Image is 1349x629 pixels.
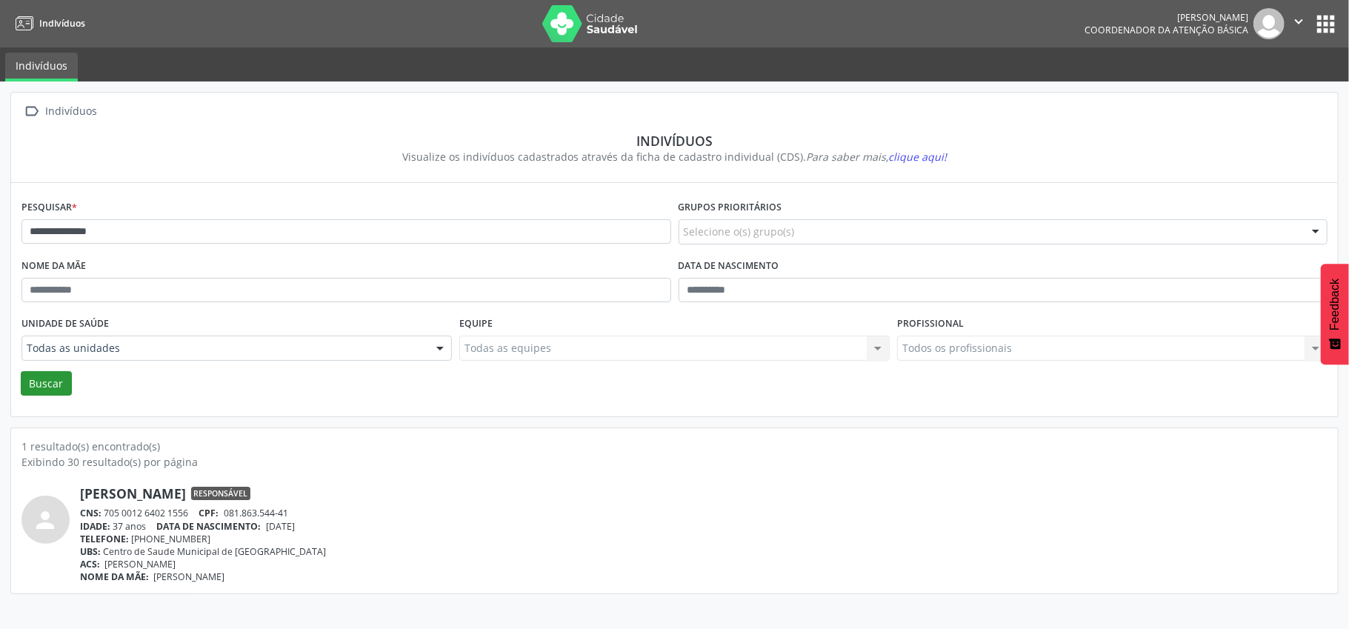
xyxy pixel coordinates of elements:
a: Indivíduos [5,53,78,81]
span: Selecione o(s) grupo(s) [684,224,795,239]
span: clique aqui! [888,150,947,164]
label: Nome da mãe [21,255,86,278]
div: Visualize os indivíduos cadastrados através da ficha de cadastro individual (CDS). [32,149,1317,164]
a:  Indivíduos [21,101,100,122]
i:  [1290,13,1307,30]
div: Indivíduos [43,101,100,122]
span: TELEFONE: [80,533,129,545]
div: 705 0012 6402 1556 [80,507,1328,519]
button: apps [1313,11,1339,37]
span: Indivíduos [39,17,85,30]
i: person [33,507,59,533]
span: Todas as unidades [27,341,422,356]
div: [PHONE_NUMBER] [80,533,1328,545]
span: UBS: [80,545,101,558]
label: Grupos prioritários [679,196,782,219]
span: Feedback [1328,279,1342,330]
i: Para saber mais, [806,150,947,164]
a: Indivíduos [10,11,85,36]
button: Feedback - Mostrar pesquisa [1321,264,1349,365]
img: img [1253,8,1285,39]
span: [PERSON_NAME] [154,570,225,583]
span: CNS: [80,507,101,519]
span: DATA DE NASCIMENTO: [157,520,262,533]
span: NOME DA MÃE: [80,570,149,583]
span: [PERSON_NAME] [105,558,176,570]
a: [PERSON_NAME] [80,485,186,502]
label: Data de nascimento [679,255,779,278]
label: Equipe [459,313,493,336]
span: CPF: [199,507,219,519]
span: Responsável [191,487,250,500]
label: Pesquisar [21,196,77,219]
div: 1 resultado(s) encontrado(s) [21,439,1328,454]
span: 081.863.544-41 [224,507,288,519]
span: [DATE] [266,520,295,533]
div: 37 anos [80,520,1328,533]
button: Buscar [21,371,72,396]
div: [PERSON_NAME] [1085,11,1248,24]
div: Indivíduos [32,133,1317,149]
i:  [21,101,43,122]
span: IDADE: [80,520,110,533]
span: Coordenador da Atenção Básica [1085,24,1248,36]
span: ACS: [80,558,100,570]
div: Centro de Saude Municipal de [GEOGRAPHIC_DATA] [80,545,1328,558]
label: Profissional [897,313,964,336]
button:  [1285,8,1313,39]
label: Unidade de saúde [21,313,109,336]
div: Exibindo 30 resultado(s) por página [21,454,1328,470]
